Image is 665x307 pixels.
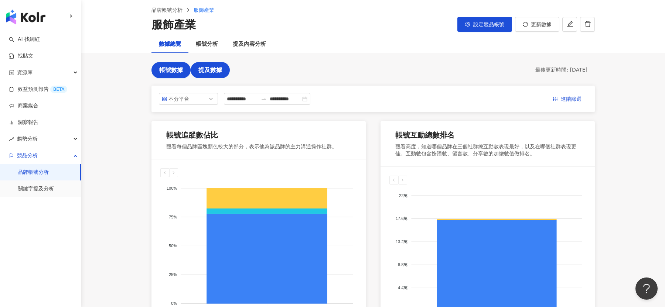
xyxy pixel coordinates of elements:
[9,52,33,60] a: 找貼文
[395,130,454,140] div: 帳號互動總數排名
[191,62,230,78] button: 提及數據
[395,143,580,158] div: 觀看高度，知道哪個品牌在三個社群總互動數表現最好，以及在哪個社群表現更佳。互動數包含按讚數、留言數、分享數的加總數值做排名。
[523,22,528,27] span: sync
[261,96,267,102] span: swap-right
[169,273,177,277] tspan: 25%
[151,17,196,32] div: 服飾產業
[398,286,407,290] tspan: 4.4萬
[9,102,38,110] a: 商案媒合
[17,64,33,81] span: 資源庫
[17,147,38,164] span: 競品分析
[9,119,38,126] a: 洞察報告
[167,186,177,190] tspan: 100%
[535,66,587,74] div: 最後更新時間: [DATE]
[9,137,14,142] span: rise
[396,239,407,244] tspan: 13.2萬
[18,169,49,176] a: 品牌帳號分析
[515,17,559,32] button: 更新數據
[567,21,573,27] span: edit
[635,277,658,300] iframe: Help Scout Beacon - Open
[194,7,214,13] span: 服飾產業
[396,216,407,221] tspan: 17.6萬
[151,62,191,78] button: 帳號數據
[166,130,218,140] div: 帳號追蹤數佔比
[166,143,337,151] div: 觀看每個品牌區塊顏色較大的部分，表示他為該品牌的主力溝通操作社群。
[169,244,177,248] tspan: 50%
[9,36,40,43] a: searchAI 找網紅
[398,262,407,267] tspan: 8.8萬
[547,93,587,105] button: 進階篩選
[159,40,181,49] div: 數據總覽
[399,193,407,198] tspan: 22萬
[17,131,38,147] span: 趨勢分析
[18,185,54,193] a: 關鍵字提及分析
[465,22,470,27] span: setting
[196,40,218,49] div: 帳號分析
[168,93,192,104] div: 不分平台
[261,96,267,102] span: to
[150,6,184,14] a: 品牌帳號分析
[473,21,504,27] span: 設定競品帳號
[171,301,177,306] tspan: 0%
[6,10,45,24] img: logo
[531,21,552,27] span: 更新數據
[169,215,177,219] tspan: 75%
[9,86,67,93] a: 效益預測報告BETA
[198,67,222,73] span: 提及數據
[233,40,266,49] div: 提及內容分析
[561,93,582,105] span: 進階篩選
[584,21,591,27] span: delete
[159,67,183,73] span: 帳號數據
[457,17,512,32] button: 設定競品帳號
